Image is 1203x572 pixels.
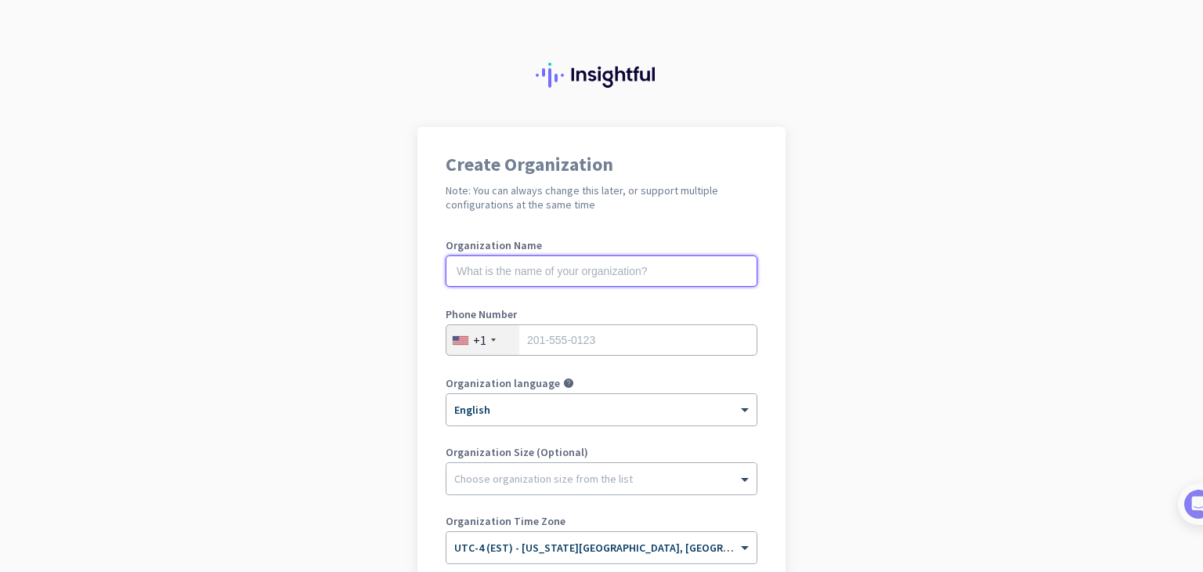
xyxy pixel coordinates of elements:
[446,309,757,320] label: Phone Number
[446,183,757,212] h2: Note: You can always change this later, or support multiple configurations at the same time
[563,378,574,389] i: help
[446,255,757,287] input: What is the name of your organization?
[446,378,560,389] label: Organization language
[446,324,757,356] input: 201-555-0123
[446,516,757,527] label: Organization Time Zone
[473,332,486,348] div: +1
[446,155,757,174] h1: Create Organization
[446,240,757,251] label: Organization Name
[536,63,667,88] img: Insightful
[446,447,757,458] label: Organization Size (Optional)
